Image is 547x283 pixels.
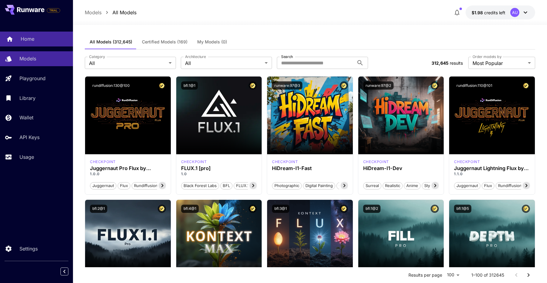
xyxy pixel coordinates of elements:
h3: Juggernaut Lightning Flux by RunDiffusion [454,165,530,171]
div: FLUX.1 D [454,159,480,165]
span: Photographic [272,183,301,189]
button: bfl:4@1 [181,205,199,213]
span: TRIAL [47,8,60,13]
div: $1.97583 [472,9,505,16]
span: Surreal [363,183,381,189]
button: runware:97@2 [363,81,394,90]
span: Stylized [422,183,441,189]
button: flux [118,182,130,189]
button: Black Forest Labs [181,182,219,189]
button: flux [482,182,494,189]
h3: HiDream-I1-Fast [272,165,348,171]
span: juggernaut [454,183,480,189]
span: juggernaut [90,183,116,189]
button: Certified Model – Vetted for best performance and includes a commercial license. [158,205,166,213]
button: Certified Model – Vetted for best performance and includes a commercial license. [431,205,439,213]
p: 1.0 [181,171,257,177]
button: Cinematic [336,182,360,189]
p: checkpoint [363,159,389,165]
label: Order models by [473,54,501,59]
button: rundiffusion:110@101 [454,81,495,90]
button: Digital Painting [303,182,335,189]
p: API Keys [19,134,40,141]
button: Certified Model – Vetted for best performance and includes a commercial license. [249,81,257,90]
button: Certified Model – Vetted for best performance and includes a commercial license. [340,81,348,90]
div: 100 [445,271,462,279]
button: bfl:1@2 [363,205,380,213]
p: Models [19,55,36,62]
label: Category [89,54,105,59]
button: juggernaut [454,182,480,189]
p: checkpoint [90,159,116,165]
p: Settings [19,245,38,252]
span: Digital Painting [303,183,335,189]
button: $1.97583AU [466,5,535,19]
h3: Juggernaut Pro Flux by RunDiffusion [90,165,166,171]
a: All Models [112,9,136,16]
div: fluxpro [181,159,207,165]
div: FLUX.1 D [90,159,116,165]
span: rundiffusion [496,183,524,189]
button: bfl:1@1 [181,81,198,90]
button: Realistic [383,182,403,189]
span: Most Popular [473,60,525,67]
div: HiDream Dev [363,159,389,165]
p: 1.0.0 [90,171,166,177]
button: Certified Model – Vetted for best performance and includes a commercial license. [249,205,257,213]
p: Wallet [19,114,33,121]
span: BFL [221,183,232,189]
p: Playground [19,75,46,82]
button: bfl:2@1 [90,205,107,213]
button: bfl:3@1 [272,205,289,213]
span: Realistic [383,183,402,189]
div: AU [510,8,519,17]
h3: HiDream-I1-Dev [363,165,439,171]
nav: breadcrumb [85,9,136,16]
span: rundiffusion [132,183,160,189]
p: 1–100 of 312645 [471,272,504,278]
button: Certified Model – Vetted for best performance and includes a commercial license. [522,205,530,213]
h3: FLUX.1 [pro] [181,165,257,171]
button: rundiffusion:130@100 [90,81,132,90]
span: Certified Models (169) [142,39,187,45]
span: Add your payment card to enable full platform functionality. [47,7,60,14]
button: Certified Model – Vetted for best performance and includes a commercial license. [522,81,530,90]
p: Results per page [408,272,442,278]
p: Library [19,94,36,102]
button: runware:97@3 [272,81,302,90]
span: My Models (0) [197,39,227,45]
button: Photographic [272,182,302,189]
button: Go to next page [522,269,535,281]
label: Search [281,54,293,59]
button: Certified Model – Vetted for best performance and includes a commercial license. [340,205,348,213]
span: All [89,60,166,67]
span: results [450,60,463,66]
label: Architecture [185,54,206,59]
button: rundiffusion [496,182,524,189]
button: juggernaut [90,182,116,189]
span: All [185,60,262,67]
button: rundiffusion [132,182,160,189]
p: checkpoint [454,159,480,165]
span: credits left [484,10,505,15]
p: checkpoint [181,159,207,165]
p: checkpoint [272,159,298,165]
div: Collapse sidebar [65,266,73,277]
button: Certified Model – Vetted for best performance and includes a commercial license. [158,81,166,90]
span: FLUX.1 [pro] [234,183,262,189]
button: Certified Model – Vetted for best performance and includes a commercial license. [431,81,439,90]
span: Black Forest Labs [181,183,219,189]
span: $1.98 [472,10,484,15]
button: Stylized [422,182,441,189]
button: BFL [220,182,232,189]
a: Models [85,9,101,16]
p: Usage [19,153,34,161]
span: Cinematic [337,183,360,189]
p: Home [21,35,34,43]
